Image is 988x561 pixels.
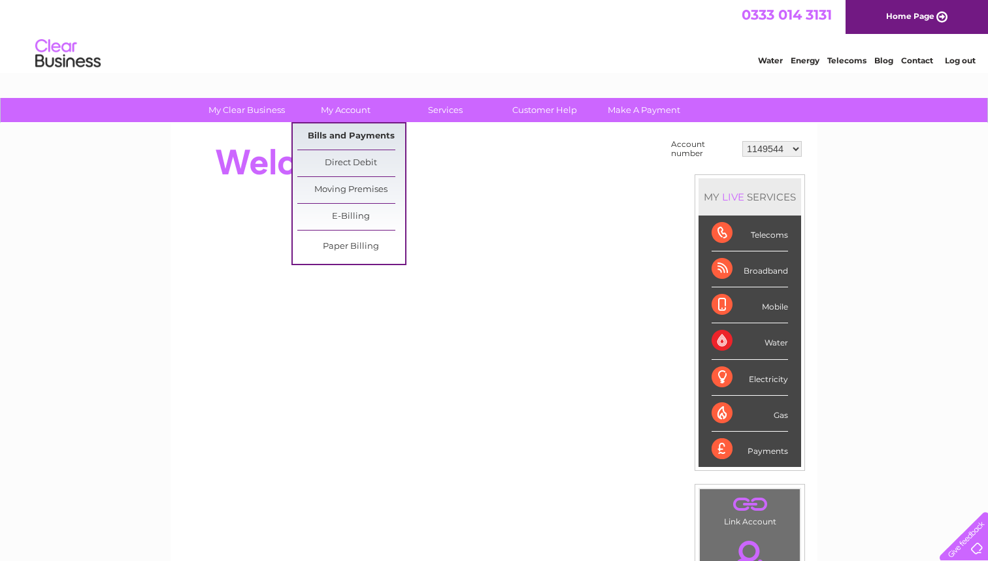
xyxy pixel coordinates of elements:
[758,56,783,65] a: Water
[668,136,739,161] td: Account number
[719,191,747,203] div: LIVE
[712,360,788,396] div: Electricity
[297,177,405,203] a: Moving Premises
[791,56,819,65] a: Energy
[827,56,866,65] a: Telecoms
[703,492,797,515] a: .
[712,396,788,432] div: Gas
[901,56,933,65] a: Contact
[712,216,788,251] div: Telecoms
[712,287,788,323] div: Mobile
[186,7,804,63] div: Clear Business is a trading name of Verastar Limited (registered in [GEOGRAPHIC_DATA] No. 3667643...
[590,98,698,122] a: Make A Payment
[297,150,405,176] a: Direct Debit
[712,251,788,287] div: Broadband
[35,34,101,74] img: logo.png
[391,98,499,122] a: Services
[712,432,788,467] div: Payments
[193,98,301,122] a: My Clear Business
[297,234,405,260] a: Paper Billing
[292,98,400,122] a: My Account
[945,56,976,65] a: Log out
[874,56,893,65] a: Blog
[699,489,800,530] td: Link Account
[712,323,788,359] div: Water
[297,204,405,230] a: E-Billing
[297,123,405,150] a: Bills and Payments
[742,7,832,23] a: 0333 014 3131
[491,98,599,122] a: Customer Help
[699,178,801,216] div: MY SERVICES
